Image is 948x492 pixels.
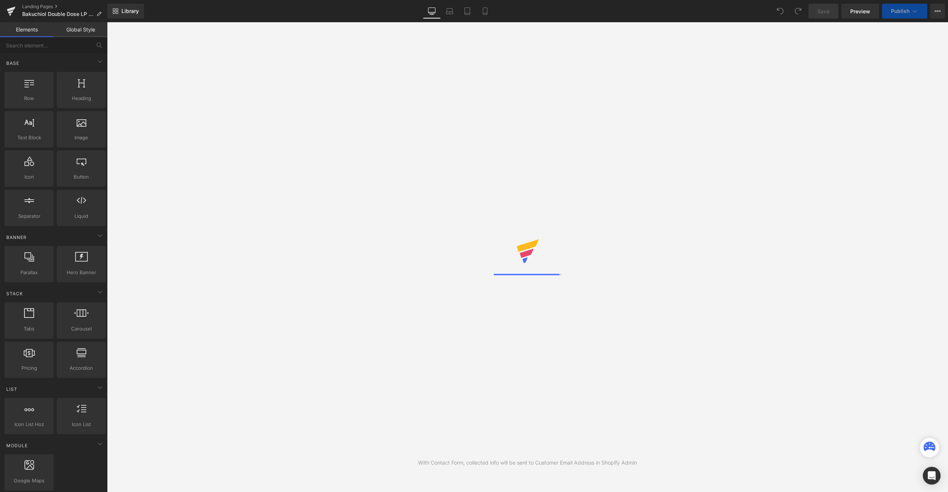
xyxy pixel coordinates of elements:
[7,173,51,181] span: Icon
[22,4,107,10] a: Landing Pages
[121,8,139,14] span: Library
[882,4,927,19] button: Publish
[59,173,104,181] span: Button
[773,4,788,19] button: Undo
[930,4,945,19] button: More
[7,420,51,428] span: Icon List Hoz
[7,269,51,276] span: Parallax
[476,4,494,19] a: Mobile
[6,290,24,297] span: Stack
[59,325,104,333] span: Carousel
[850,7,870,15] span: Preview
[418,459,637,467] div: With Contact Form, collected info will be sent to Customer Email Address in Shopify Admin
[891,8,909,14] span: Publish
[59,212,104,220] span: Liquid
[7,94,51,102] span: Row
[841,4,879,19] a: Preview
[107,4,144,19] a: New Library
[817,7,829,15] span: Save
[7,325,51,333] span: Tabs
[7,134,51,142] span: Text Block
[59,94,104,102] span: Heading
[7,477,51,485] span: Google Maps
[59,364,104,372] span: Accordion
[7,212,51,220] span: Separator
[441,4,458,19] a: Laptop
[6,60,20,67] span: Base
[22,11,93,17] span: Bakuchiol Double Dose LP pre-quiz page
[6,234,27,241] span: Banner
[6,442,29,449] span: Module
[59,269,104,276] span: Hero Banner
[423,4,441,19] a: Desktop
[7,364,51,372] span: Pricing
[923,467,941,485] div: Open Intercom Messenger
[54,22,107,37] a: Global Style
[59,420,104,428] span: Icon List
[59,134,104,142] span: Image
[791,4,805,19] button: Redo
[458,4,476,19] a: Tablet
[6,386,18,393] span: List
